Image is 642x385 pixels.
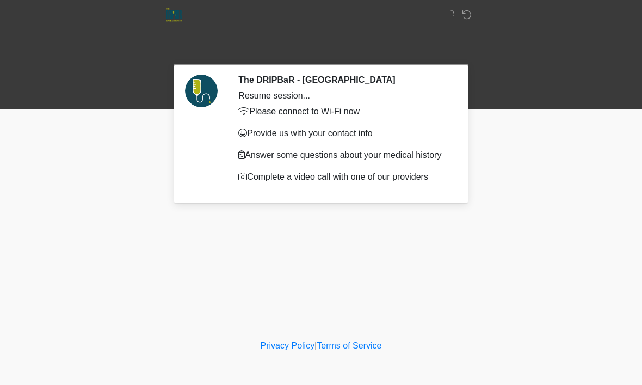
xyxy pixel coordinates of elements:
p: Complete a video call with one of our providers [238,170,449,184]
h2: The DRIPBaR - [GEOGRAPHIC_DATA] [238,75,449,85]
img: Agent Avatar [185,75,218,107]
a: | [314,341,317,350]
h1: ‎ ‎ ‎ ‎ [169,39,473,59]
p: Please connect to Wi-Fi now [238,105,449,118]
div: Resume session... [238,89,449,102]
a: Privacy Policy [261,341,315,350]
p: Answer some questions about your medical history [238,149,449,162]
p: Provide us with your contact info [238,127,449,140]
a: Terms of Service [317,341,381,350]
img: The DRIPBaR - San Antonio Fossil Creek Logo [166,8,182,22]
